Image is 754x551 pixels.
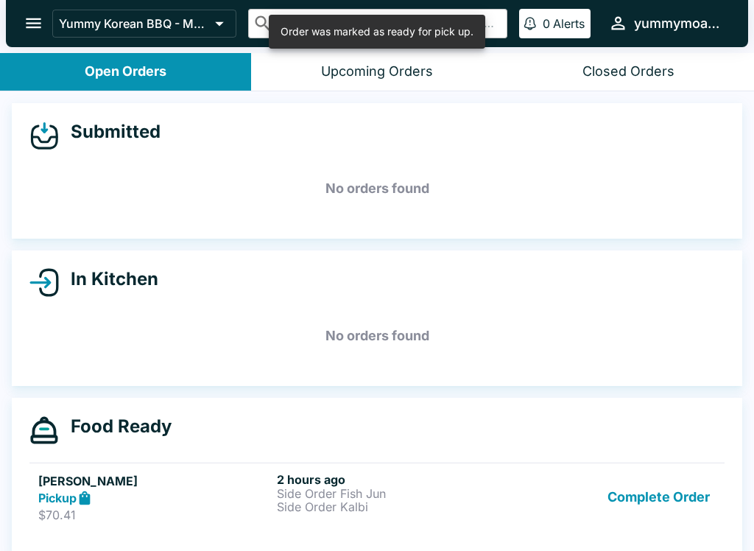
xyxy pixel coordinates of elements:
[38,508,271,522] p: $70.41
[634,15,725,32] div: yummymoanalua
[277,487,510,500] p: Side Order Fish Jun
[277,472,510,487] h6: 2 hours ago
[15,4,52,42] button: open drawer
[602,472,716,523] button: Complete Order
[543,16,550,31] p: 0
[602,7,730,39] button: yummymoanalua
[38,491,77,505] strong: Pickup
[582,63,674,80] div: Closed Orders
[29,463,725,532] a: [PERSON_NAME]Pickup$70.412 hours agoSide Order Fish JunSide Order KalbiComplete Order
[59,268,158,290] h4: In Kitchen
[59,16,209,31] p: Yummy Korean BBQ - Moanalua
[29,309,725,362] h5: No orders found
[553,16,585,31] p: Alerts
[38,472,271,490] h5: [PERSON_NAME]
[52,10,236,38] button: Yummy Korean BBQ - Moanalua
[277,500,510,513] p: Side Order Kalbi
[29,162,725,215] h5: No orders found
[281,19,473,44] div: Order was marked as ready for pick up.
[59,121,161,143] h4: Submitted
[321,63,433,80] div: Upcoming Orders
[85,63,166,80] div: Open Orders
[59,415,172,438] h4: Food Ready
